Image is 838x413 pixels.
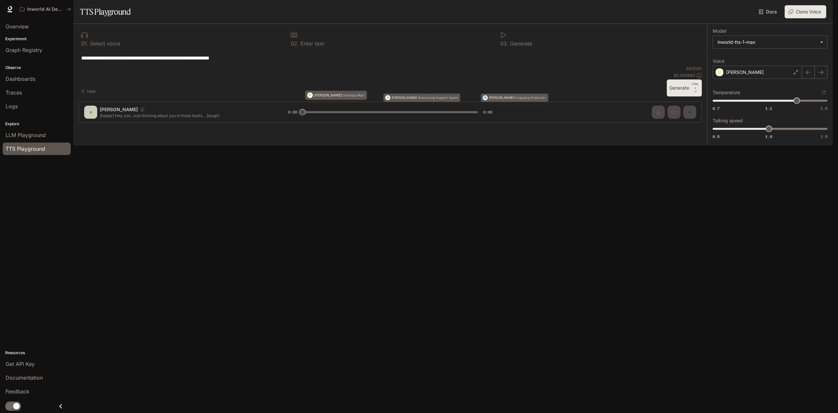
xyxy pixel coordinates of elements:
[392,96,417,99] p: [PERSON_NAME]
[765,106,772,111] span: 1.1
[718,39,817,45] div: inworld-tts-1-max
[821,106,828,111] span: 1.5
[500,41,508,46] p: 0 3 .
[305,91,367,100] button: T[PERSON_NAME]Grumpy Man
[481,94,548,102] button: D[PERSON_NAME]Engaging Podcaster
[713,106,720,111] span: 0.7
[713,29,726,33] p: Model
[713,36,827,48] div: inworld-tts-1-max
[674,73,695,78] p: $ 0.000640
[291,41,299,46] p: 0 2 .
[80,5,131,18] h1: TTS Playground
[81,41,88,46] p: 0 1 .
[27,7,64,12] p: Inworld AI Demos
[88,41,120,46] p: Select voice
[821,134,828,139] span: 1.5
[667,79,702,96] button: GenerateCTRL +⏎
[713,118,743,123] p: Talking speed
[692,82,699,94] p: ⏎
[483,94,487,102] div: D
[820,89,828,96] button: Reset to default
[343,94,364,97] p: Grumpy Man
[726,69,764,76] p: [PERSON_NAME]
[713,90,740,95] p: Temperature
[79,86,100,96] button: Hide
[785,5,826,18] button: Clone Voice
[686,66,702,71] p: 64 / 1000
[757,5,779,18] a: Docs
[385,94,390,102] div: A
[418,96,458,99] p: Reassuring Support Agent
[713,134,720,139] span: 0.5
[489,96,515,100] p: [PERSON_NAME]
[299,41,324,46] p: Enter text
[713,59,724,63] p: Voice
[383,94,460,102] button: A[PERSON_NAME]Reassuring Support Agent
[765,134,772,139] span: 1.0
[314,94,342,97] p: [PERSON_NAME]
[508,41,532,46] p: Generate
[692,82,699,90] p: CTRL +
[307,91,313,100] div: T
[17,3,74,16] button: All workspaces
[515,96,546,100] p: Engaging Podcaster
